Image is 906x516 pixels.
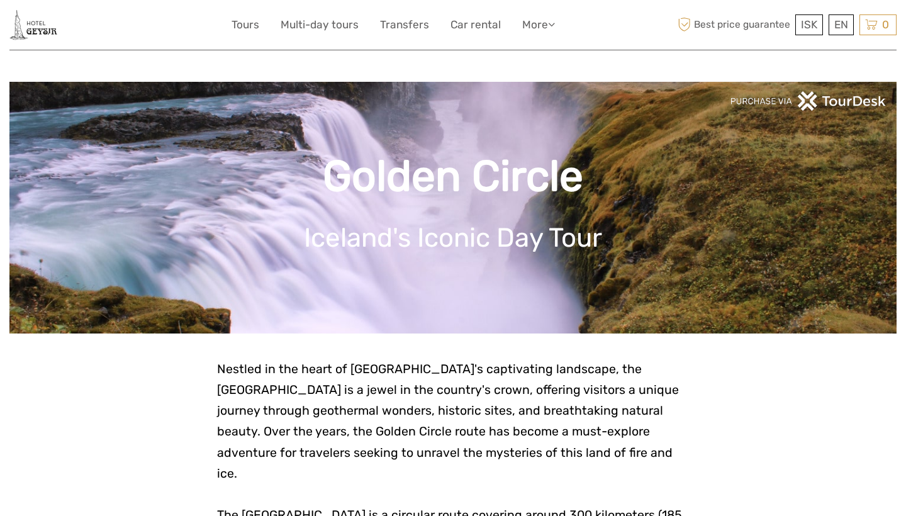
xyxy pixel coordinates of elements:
div: EN [829,14,854,35]
a: Transfers [380,16,429,34]
img: 2245-fc00950d-c906-46d7-b8c2-e740c3f96a38_logo_small.jpg [9,9,57,40]
h1: Iceland's Iconic Day Tour [28,222,878,254]
a: Multi-day tours [281,16,359,34]
span: ISK [801,18,817,31]
img: PurchaseViaTourDeskwhite.png [730,91,887,111]
span: Nestled in the heart of [GEOGRAPHIC_DATA]'s captivating landscape, the [GEOGRAPHIC_DATA] is a jew... [217,362,679,481]
span: 0 [880,18,891,31]
a: Car rental [450,16,501,34]
a: Tours [232,16,259,34]
h1: Golden Circle [28,151,878,202]
span: Best price guarantee [675,14,793,35]
a: More [522,16,555,34]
